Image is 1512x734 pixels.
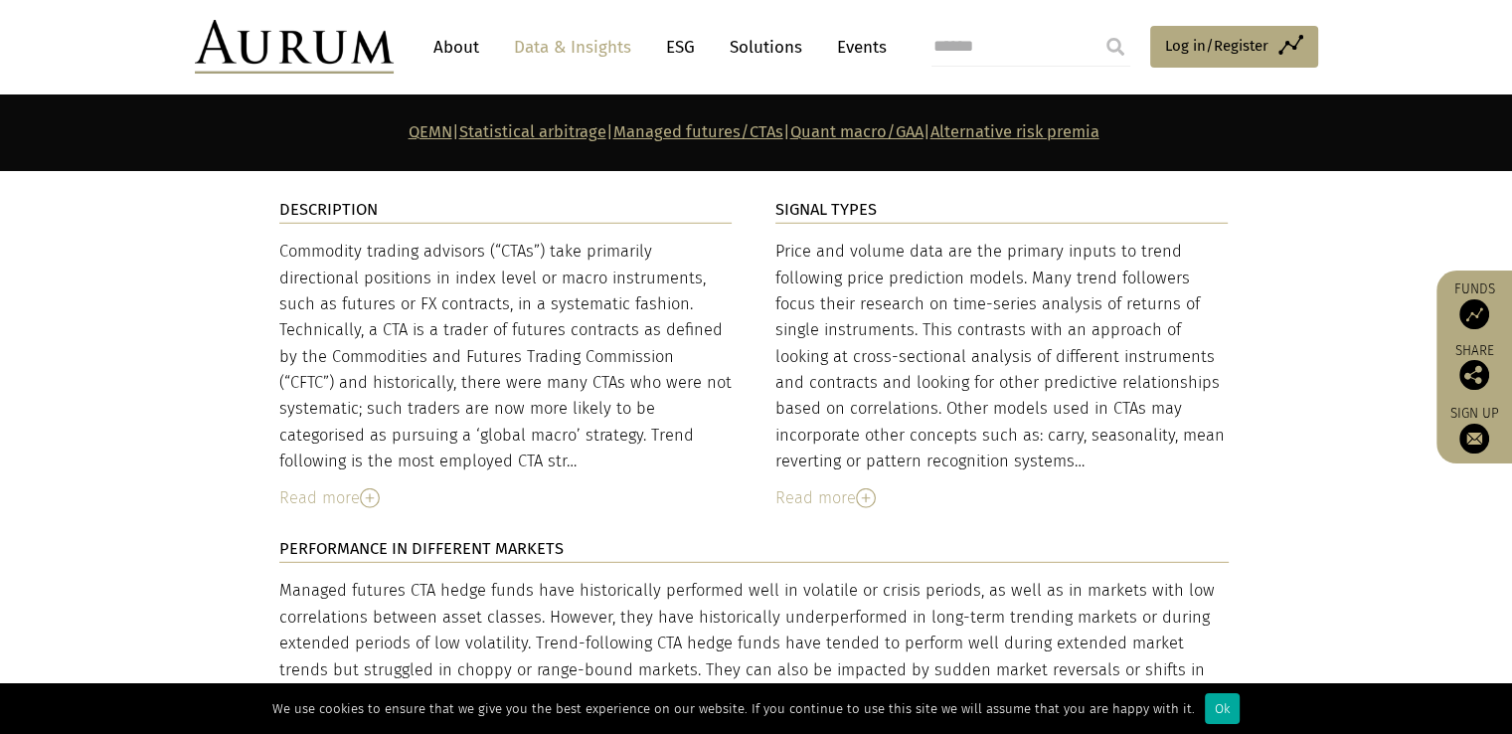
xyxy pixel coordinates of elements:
[613,122,783,141] a: Managed futures/CTAs
[827,29,887,66] a: Events
[423,29,489,66] a: About
[1459,299,1489,329] img: Access Funds
[656,29,705,66] a: ESG
[1446,344,1502,390] div: Share
[279,578,1229,709] div: Managed futures CTA hedge funds have historically performed well in volatile or crisis periods, a...
[1459,424,1489,454] img: Sign up to our newsletter
[930,122,1099,141] a: Alternative risk premia
[1165,34,1268,58] span: Log in/Register
[409,122,1099,141] strong: | | | |
[720,29,812,66] a: Solutions
[1205,693,1240,724] div: Ok
[504,29,641,66] a: Data & Insights
[775,239,1229,475] div: Price and volume data are the primary inputs to trend following price prediction models. Many tre...
[279,485,733,511] div: Read more
[459,122,606,141] a: Statistical arbitrage
[856,488,876,508] img: Read More
[1459,360,1489,390] img: Share this post
[1095,27,1135,67] input: Submit
[279,239,733,475] div: Commodity trading advisors (“CTAs”) take primarily directional positions in index level or macro ...
[790,122,924,141] a: Quant macro/GAA
[1446,405,1502,454] a: Sign up
[279,200,378,219] strong: DESCRIPTION
[1150,26,1318,68] a: Log in/Register
[409,122,452,141] a: QEMN
[195,20,394,74] img: Aurum
[775,485,1229,511] div: Read more
[279,539,564,558] strong: PERFORMANCE IN DIFFERENT MARKETS
[1446,280,1502,329] a: Funds
[360,488,380,508] img: Read More
[775,200,877,219] strong: SIGNAL TYPES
